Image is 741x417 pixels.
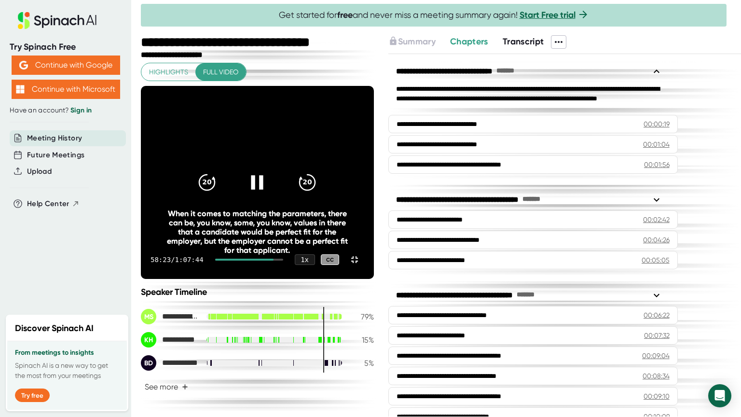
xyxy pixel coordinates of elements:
[141,63,196,81] button: Highlights
[708,384,731,407] div: Open Intercom Messenger
[520,10,576,20] a: Start Free trial
[643,139,670,149] div: 00:01:04
[195,63,246,81] button: Full video
[350,335,374,345] div: 15 %
[10,106,122,115] div: Have an account?
[141,309,156,324] div: MS
[388,35,450,49] div: Upgrade to access
[503,35,544,48] button: Transcript
[27,133,82,144] button: Meeting History
[644,160,670,169] div: 00:01:56
[644,310,670,320] div: 00:06:22
[15,389,50,402] button: Try free
[644,119,670,129] div: 00:00:19
[12,56,120,75] button: Continue with Google
[27,166,52,177] button: Upload
[203,66,238,78] span: Full video
[350,359,374,368] div: 5 %
[644,331,670,340] div: 00:07:32
[10,42,122,53] div: Try Spinach Free
[141,355,199,371] div: Bill Demaray
[295,254,315,265] div: 1 x
[388,35,436,48] button: Summary
[503,36,544,47] span: Transcript
[19,61,28,69] img: Aehbyd4JwY73AAAAAElFTkSuQmCC
[643,235,670,245] div: 00:04:26
[141,332,199,347] div: Kevin Horio
[141,355,156,371] div: BD
[450,36,488,47] span: Chapters
[350,312,374,321] div: 79 %
[15,349,119,357] h3: From meetings to insights
[151,256,204,264] div: 58:23 / 1:07:44
[398,36,436,47] span: Summary
[141,287,374,297] div: Speaker Timeline
[643,371,670,381] div: 00:08:34
[337,10,353,20] b: free
[27,198,80,209] button: Help Center
[27,198,69,209] span: Help Center
[321,254,339,265] div: CC
[182,383,188,391] span: +
[141,378,192,395] button: See more+
[141,309,199,324] div: Momin Bin Shahid
[15,322,94,335] h2: Discover Spinach AI
[450,35,488,48] button: Chapters
[642,255,670,265] div: 00:05:05
[12,80,120,99] button: Continue with Microsoft
[149,66,188,78] span: Highlights
[642,351,670,361] div: 00:09:04
[27,150,84,161] button: Future Meetings
[70,106,92,114] a: Sign in
[643,215,670,224] div: 00:02:42
[15,361,119,381] p: Spinach AI is a new way to get the most from your meetings
[644,391,670,401] div: 00:09:10
[279,10,589,21] span: Get started for and never miss a meeting summary again!
[141,332,156,347] div: KH
[164,209,350,255] div: When it comes to matching the parameters, there can be, you know, some, you know, values in there...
